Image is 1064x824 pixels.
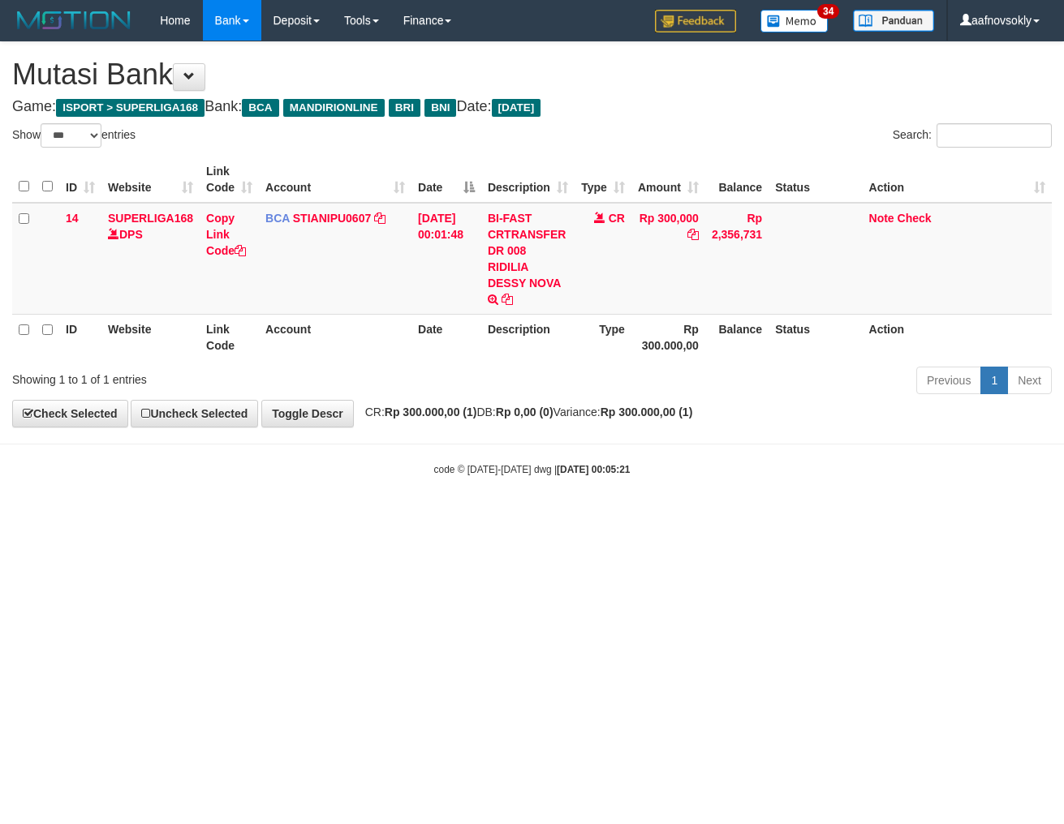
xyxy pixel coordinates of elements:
th: Account [259,314,411,360]
a: SUPERLIGA168 [108,212,193,225]
a: Copy Rp 300,000 to clipboard [687,228,699,241]
span: 14 [66,212,79,225]
a: Copy Link Code [206,212,246,257]
th: Description [481,314,575,360]
strong: [DATE] 00:05:21 [557,464,630,475]
a: Toggle Descr [261,400,354,427]
span: MANDIRIONLINE [283,99,385,117]
a: Check [898,212,932,225]
label: Show entries [12,123,136,148]
span: 34 [817,4,839,19]
th: Link Code: activate to sort column ascending [200,157,259,203]
td: DPS [101,203,200,315]
select: Showentries [41,123,101,148]
span: BCA [265,212,290,225]
th: Website: activate to sort column ascending [101,157,200,203]
th: Description: activate to sort column ascending [481,157,575,203]
span: BNI [424,99,456,117]
a: Copy BI-FAST CRTRANSFER DR 008 RIDILIA DESSY NOVA to clipboard [502,293,513,306]
span: [DATE] [492,99,541,117]
th: Status [769,314,862,360]
a: Next [1007,367,1052,394]
th: ID [59,314,101,360]
img: Button%20Memo.svg [760,10,829,32]
a: Previous [916,367,981,394]
strong: Rp 300.000,00 (1) [385,406,477,418]
small: code © [DATE]-[DATE] dwg | [434,464,631,475]
a: Check Selected [12,400,128,427]
img: Feedback.jpg [655,10,736,32]
td: BI-FAST CRTRANSFER DR 008 RIDILIA DESSY NOVA [481,203,575,315]
h4: Game: Bank: Date: [12,99,1052,115]
th: Type: activate to sort column ascending [575,157,631,203]
label: Search: [893,123,1052,148]
span: BRI [389,99,420,117]
span: CR: DB: Variance: [357,406,693,418]
th: Balance [705,314,769,360]
a: Copy STIANIPU0607 to clipboard [374,212,386,225]
td: [DATE] 00:01:48 [411,203,481,315]
th: Date: activate to sort column descending [411,157,481,203]
input: Search: [937,123,1052,148]
a: Uncheck Selected [131,400,258,427]
a: STIANIPU0607 [293,212,371,225]
span: ISPORT > SUPERLIGA168 [56,99,205,117]
img: panduan.png [853,10,934,32]
span: CR [609,212,625,225]
th: Link Code [200,314,259,360]
th: Action [863,314,1052,360]
div: Showing 1 to 1 of 1 entries [12,365,431,388]
th: Status [769,157,862,203]
h1: Mutasi Bank [12,58,1052,91]
img: MOTION_logo.png [12,8,136,32]
span: BCA [242,99,278,117]
th: Balance [705,157,769,203]
th: Date [411,314,481,360]
td: Rp 2,356,731 [705,203,769,315]
th: Rp 300.000,00 [631,314,705,360]
th: Account: activate to sort column ascending [259,157,411,203]
a: Note [869,212,894,225]
strong: Rp 300.000,00 (1) [601,406,693,418]
th: Type [575,314,631,360]
td: Rp 300,000 [631,203,705,315]
a: 1 [980,367,1008,394]
th: Action: activate to sort column ascending [863,157,1052,203]
th: ID: activate to sort column ascending [59,157,101,203]
th: Website [101,314,200,360]
strong: Rp 0,00 (0) [496,406,554,418]
th: Amount: activate to sort column ascending [631,157,705,203]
